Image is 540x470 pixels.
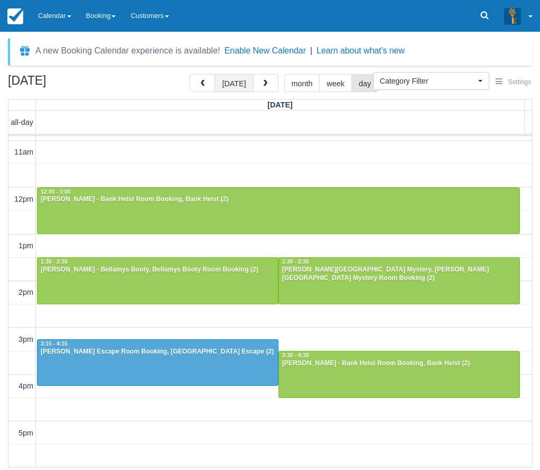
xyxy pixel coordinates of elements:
span: | [310,46,312,55]
div: [PERSON_NAME] Escape Room Booking, [GEOGRAPHIC_DATA] Escape (2) [40,348,275,356]
span: 1pm [18,241,33,250]
button: Settings [489,75,537,90]
span: 3:15 - 4:15 [41,341,68,347]
a: 3:15 - 4:15[PERSON_NAME] Escape Room Booking, [GEOGRAPHIC_DATA] Escape (2) [37,339,278,386]
button: [DATE] [215,74,253,92]
span: Category Filter [380,76,476,86]
img: A3 [504,7,521,24]
span: 12:00 - 1:00 [41,189,71,195]
button: day [351,74,378,92]
span: 2pm [18,288,33,296]
img: checkfront-main-nav-mini-logo.png [7,8,23,24]
div: [PERSON_NAME] - Bank Heist Room Booking, Bank Heist (2) [282,359,517,368]
span: 3pm [18,335,33,344]
h2: [DATE] [8,74,142,94]
span: 1:30 - 2:30 [41,259,68,265]
a: 1:30 - 2:30[PERSON_NAME] - Bellamys Booty, Bellamys Booty Room Booking (2) [37,257,278,304]
div: [PERSON_NAME][GEOGRAPHIC_DATA] Mystery, [PERSON_NAME][GEOGRAPHIC_DATA] Mystery Room Booking (2) [282,266,517,283]
div: [PERSON_NAME] - Bellamys Booty, Bellamys Booty Room Booking (2) [40,266,275,274]
span: 4pm [18,382,33,390]
button: Enable New Calendar [225,46,306,56]
a: Learn about what's new [316,46,405,55]
button: month [284,74,320,92]
div: [PERSON_NAME] - Bank Heist Room Booking, Bank Heist (2) [40,195,517,204]
span: all-day [11,118,33,126]
span: Settings [508,78,531,86]
span: 5pm [18,429,33,437]
span: [DATE] [267,101,293,109]
span: 12pm [14,195,33,203]
span: 1:30 - 2:30 [282,259,309,265]
span: 11am [14,148,33,156]
span: 3:30 - 4:30 [282,352,309,358]
div: A new Booking Calendar experience is available! [35,44,220,57]
button: Category Filter [373,72,489,90]
a: 12:00 - 1:00[PERSON_NAME] - Bank Heist Room Booking, Bank Heist (2) [37,187,520,234]
button: week [319,74,352,92]
a: 1:30 - 2:30[PERSON_NAME][GEOGRAPHIC_DATA] Mystery, [PERSON_NAME][GEOGRAPHIC_DATA] Mystery Room Bo... [278,257,520,304]
a: 3:30 - 4:30[PERSON_NAME] - Bank Heist Room Booking, Bank Heist (2) [278,351,520,397]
